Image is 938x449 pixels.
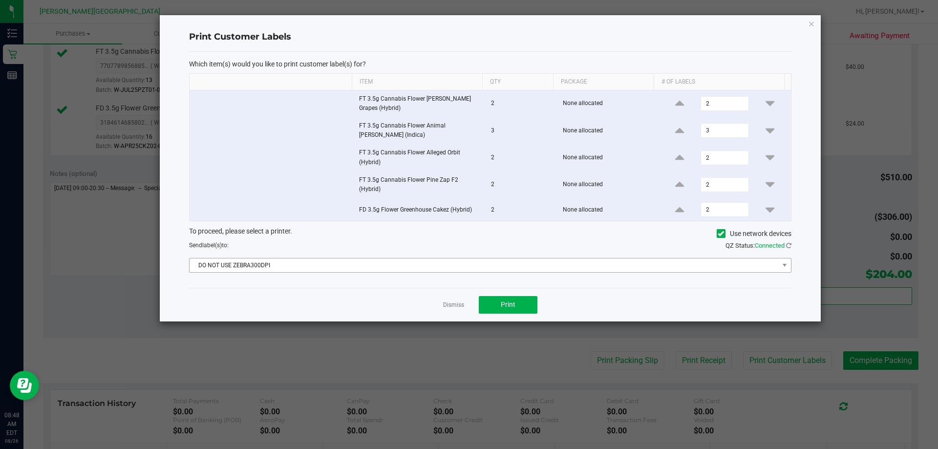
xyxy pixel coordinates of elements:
[557,171,659,198] td: None allocated
[557,198,659,221] td: None allocated
[189,31,791,43] h4: Print Customer Labels
[501,300,515,308] span: Print
[717,229,791,239] label: Use network devices
[482,74,553,90] th: Qty
[202,242,222,249] span: label(s)
[443,301,464,309] a: Dismiss
[353,117,485,144] td: FT 3.5g Cannabis Flower Animal [PERSON_NAME] (Indica)
[485,171,557,198] td: 2
[553,74,654,90] th: Package
[353,144,485,171] td: FT 3.5g Cannabis Flower Alleged Orbit (Hybrid)
[557,90,659,117] td: None allocated
[485,90,557,117] td: 2
[485,198,557,221] td: 2
[189,60,791,68] p: Which item(s) would you like to print customer label(s) for?
[485,117,557,144] td: 3
[353,198,485,221] td: FD 3.5g Flower Greenhouse Cakez (Hybrid)
[557,117,659,144] td: None allocated
[10,371,39,400] iframe: Resource center
[352,74,482,90] th: Item
[485,144,557,171] td: 2
[755,242,785,249] span: Connected
[353,90,485,117] td: FT 3.5g Cannabis Flower [PERSON_NAME] Grapes (Hybrid)
[189,242,229,249] span: Send to:
[190,258,779,272] span: DO NOT USE ZEBRA300DPI
[557,144,659,171] td: None allocated
[353,171,485,198] td: FT 3.5g Cannabis Flower Pine Zap F2 (Hybrid)
[654,74,784,90] th: # of labels
[479,296,537,314] button: Print
[182,226,799,241] div: To proceed, please select a printer.
[725,242,791,249] span: QZ Status:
